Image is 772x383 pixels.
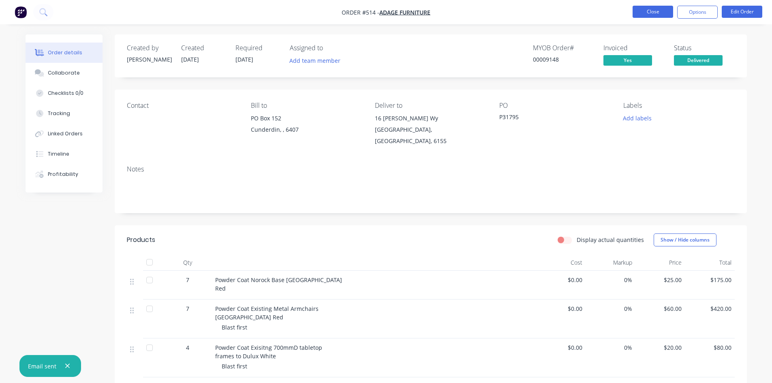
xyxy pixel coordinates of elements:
div: P31795 [499,113,601,124]
div: Order details [48,49,82,56]
div: [PERSON_NAME] [127,55,171,64]
div: Markup [586,255,635,271]
button: Show / Hide columns [654,233,716,246]
div: Cunderdin, , 6407 [251,124,362,135]
div: Contact [127,102,238,109]
span: 0% [589,276,632,284]
div: 16 [PERSON_NAME] Wy[GEOGRAPHIC_DATA], [GEOGRAPHIC_DATA], 6155 [375,113,486,147]
div: Deliver to [375,102,486,109]
div: Products [127,235,155,245]
div: [GEOGRAPHIC_DATA], [GEOGRAPHIC_DATA], 6155 [375,124,486,147]
span: 7 [186,304,189,313]
button: Order details [26,43,103,63]
div: Price [635,255,685,271]
button: Close [633,6,673,18]
div: Bill to [251,102,362,109]
div: 00009148 [533,55,594,64]
span: $0.00 [539,304,583,313]
div: PO Box 152Cunderdin, , 6407 [251,113,362,139]
button: Linked Orders [26,124,103,144]
span: $25.00 [639,276,682,284]
span: $60.00 [639,304,682,313]
div: Required [235,44,280,52]
div: MYOB Order # [533,44,594,52]
span: 4 [186,343,189,352]
div: Assigned to [290,44,371,52]
div: Checklists 0/0 [48,90,83,97]
span: $80.00 [688,343,731,352]
span: Powder Coat Exisitng 700mmD tabletop frames to Dulux White [215,344,322,360]
div: Email sent [28,362,56,370]
button: Collaborate [26,63,103,83]
div: Status [674,44,735,52]
a: Adage Furniture [379,9,430,16]
button: Add team member [285,55,344,66]
span: 0% [589,343,632,352]
button: Options [677,6,718,19]
span: Order #514 - [342,9,379,16]
span: Yes [603,55,652,65]
button: Timeline [26,144,103,164]
div: Created [181,44,226,52]
span: Blast first [222,362,247,370]
span: Delivered [674,55,723,65]
span: Powder Coat Existing Metal Armchairs [GEOGRAPHIC_DATA] Red [215,305,319,321]
span: [DATE] [181,56,199,63]
span: $20.00 [639,343,682,352]
span: $0.00 [539,343,583,352]
div: Invoiced [603,44,664,52]
button: Edit Order [722,6,762,18]
div: Labels [623,102,734,109]
div: Notes [127,165,735,173]
div: Profitability [48,171,78,178]
span: [DATE] [235,56,253,63]
div: Timeline [48,150,69,158]
span: 0% [589,304,632,313]
button: Checklists 0/0 [26,83,103,103]
div: Qty [163,255,212,271]
button: Profitability [26,164,103,184]
span: 7 [186,276,189,284]
div: PO [499,102,610,109]
span: Powder Coat Norock Base [GEOGRAPHIC_DATA] Red [215,276,342,292]
span: $175.00 [688,276,731,284]
div: PO Box 152 [251,113,362,124]
span: Blast first [222,323,247,331]
img: Factory [15,6,27,18]
button: Tracking [26,103,103,124]
div: Cost [536,255,586,271]
span: $420.00 [688,304,731,313]
button: Delivered [674,55,723,67]
div: Tracking [48,110,70,117]
button: Add team member [290,55,345,66]
span: $0.00 [539,276,583,284]
div: Collaborate [48,69,80,77]
div: Total [685,255,735,271]
div: Created by [127,44,171,52]
label: Display actual quantities [577,235,644,244]
div: Linked Orders [48,130,83,137]
button: Add labels [619,113,656,124]
div: 16 [PERSON_NAME] Wy [375,113,486,124]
